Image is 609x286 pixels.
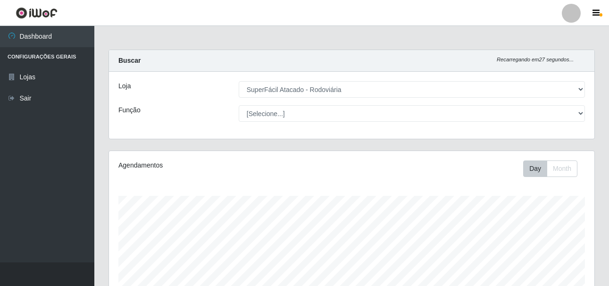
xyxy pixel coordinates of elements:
[523,160,547,177] button: Day
[118,57,141,64] strong: Buscar
[523,160,577,177] div: First group
[118,160,305,170] div: Agendamentos
[118,105,141,115] label: Função
[497,57,574,62] i: Recarregando em 27 segundos...
[523,160,585,177] div: Toolbar with button groups
[118,81,131,91] label: Loja
[16,7,58,19] img: CoreUI Logo
[547,160,577,177] button: Month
